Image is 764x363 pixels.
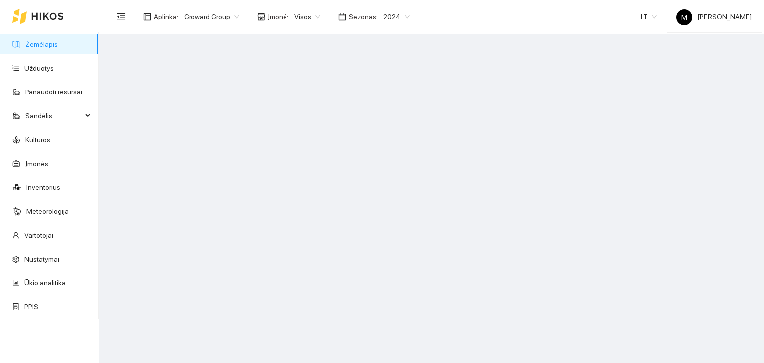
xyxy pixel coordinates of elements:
[676,13,752,21] span: [PERSON_NAME]
[26,207,69,215] a: Meteorologija
[25,160,48,168] a: Įmonės
[349,11,378,22] span: Sezonas :
[24,303,38,311] a: PPIS
[25,88,82,96] a: Panaudoti resursai
[143,13,151,21] span: layout
[338,13,346,21] span: calendar
[681,9,687,25] span: M
[268,11,288,22] span: Įmonė :
[641,9,657,24] span: LT
[294,9,320,24] span: Visos
[24,279,66,287] a: Ūkio analitika
[154,11,178,22] span: Aplinka :
[184,9,239,24] span: Groward Group
[111,7,131,27] button: menu-fold
[25,106,82,126] span: Sandėlis
[257,13,265,21] span: shop
[24,255,59,263] a: Nustatymai
[25,40,58,48] a: Žemėlapis
[383,9,410,24] span: 2024
[117,12,126,21] span: menu-fold
[26,183,60,191] a: Inventorius
[25,136,50,144] a: Kultūros
[24,231,53,239] a: Vartotojai
[24,64,54,72] a: Užduotys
